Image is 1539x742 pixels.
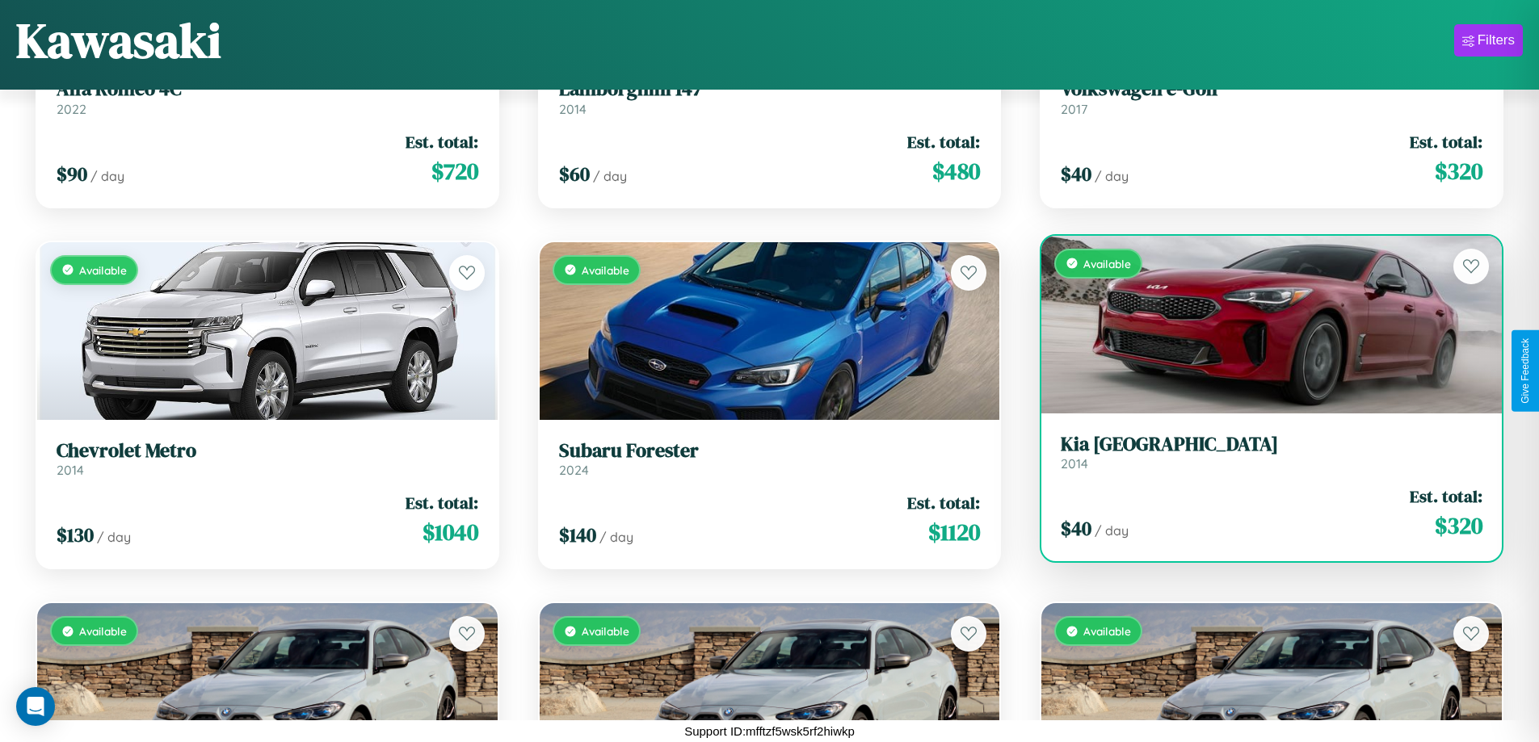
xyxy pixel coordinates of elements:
span: / day [1095,522,1129,539]
span: $ 320 [1435,509,1482,542]
h3: Alfa Romeo 4C [57,78,478,101]
a: Lamborghini 1472014 [559,78,981,117]
h3: Chevrolet Metro [57,439,478,463]
span: 2014 [57,462,84,478]
span: $ 90 [57,161,87,187]
span: 2022 [57,101,86,117]
span: Available [79,263,127,277]
span: 2014 [1061,455,1088,472]
h3: Kia [GEOGRAPHIC_DATA] [1061,433,1482,456]
span: Est. total: [907,491,980,514]
span: Available [79,624,127,638]
h3: Volkswagen e-Golf [1061,78,1482,101]
span: / day [90,168,124,184]
h3: Subaru Forester [559,439,981,463]
span: $ 480 [932,155,980,187]
div: Filters [1478,32,1515,48]
span: $ 60 [559,161,590,187]
span: Est. total: [406,491,478,514]
p: Support ID: mfftzf5wsk5rf2hiwkp [684,720,855,742]
span: / day [1095,168,1129,184]
span: Available [582,263,629,277]
span: 2017 [1061,101,1087,117]
a: Subaru Forester2024 [559,439,981,479]
div: Open Intercom Messenger [16,687,55,726]
span: $ 40 [1061,515,1091,542]
span: Est. total: [406,130,478,153]
a: Kia [GEOGRAPHIC_DATA]2014 [1061,433,1482,472]
span: / day [599,529,633,545]
span: $ 1040 [423,516,478,548]
span: Est. total: [1410,484,1482,508]
span: $ 40 [1061,161,1091,187]
button: Filters [1454,24,1523,57]
span: $ 1120 [928,516,980,548]
h3: Lamborghini 147 [559,78,981,101]
span: 2024 [559,462,589,478]
span: Available [1083,624,1131,638]
span: $ 720 [431,155,478,187]
span: / day [593,168,627,184]
div: Give Feedback [1520,338,1531,404]
span: Est. total: [1410,130,1482,153]
span: $ 140 [559,522,596,548]
span: Est. total: [907,130,980,153]
span: / day [97,529,131,545]
a: Alfa Romeo 4C2022 [57,78,478,117]
h1: Kawasaki [16,7,221,73]
span: 2014 [559,101,587,117]
span: Available [582,624,629,638]
span: Available [1083,257,1131,270]
a: Volkswagen e-Golf2017 [1061,78,1482,117]
a: Chevrolet Metro2014 [57,439,478,479]
span: $ 130 [57,522,94,548]
span: $ 320 [1435,155,1482,187]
